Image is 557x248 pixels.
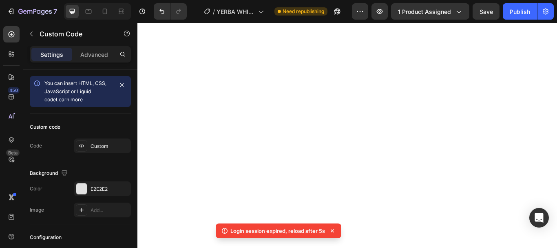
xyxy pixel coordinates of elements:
iframe: Design area [137,23,557,248]
p: Settings [40,50,63,59]
div: Add... [91,207,129,214]
div: Image [30,206,44,214]
span: You can insert HTML, CSS, JavaScript or Liquid code [44,80,106,103]
div: Beta [6,150,20,156]
span: Need republishing [283,8,324,15]
span: / [213,7,215,16]
div: Undo/Redo [154,3,187,20]
div: Code [30,142,42,150]
p: Custom Code [40,29,109,39]
div: Custom code [30,123,60,131]
button: Publish [503,3,537,20]
p: 7 [53,7,57,16]
p: Advanced [80,50,108,59]
span: YERBA WHITE - W3 - [PERSON_NAME] [217,7,255,16]
button: Save [473,3,500,20]
button: 1 product assigned [391,3,469,20]
p: Login session expired, reload after 5s [230,227,325,235]
div: Color [30,185,42,192]
span: Save [480,8,493,15]
div: Custom [91,143,129,150]
div: Background [30,168,69,179]
a: Learn more [56,96,83,103]
div: Open Intercom Messenger [529,208,549,228]
div: 450 [8,87,20,94]
div: E2E2E2 [91,185,129,193]
button: 7 [3,3,61,20]
div: Configuration [30,234,62,241]
span: 1 product assigned [398,7,451,16]
div: Publish [510,7,530,16]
